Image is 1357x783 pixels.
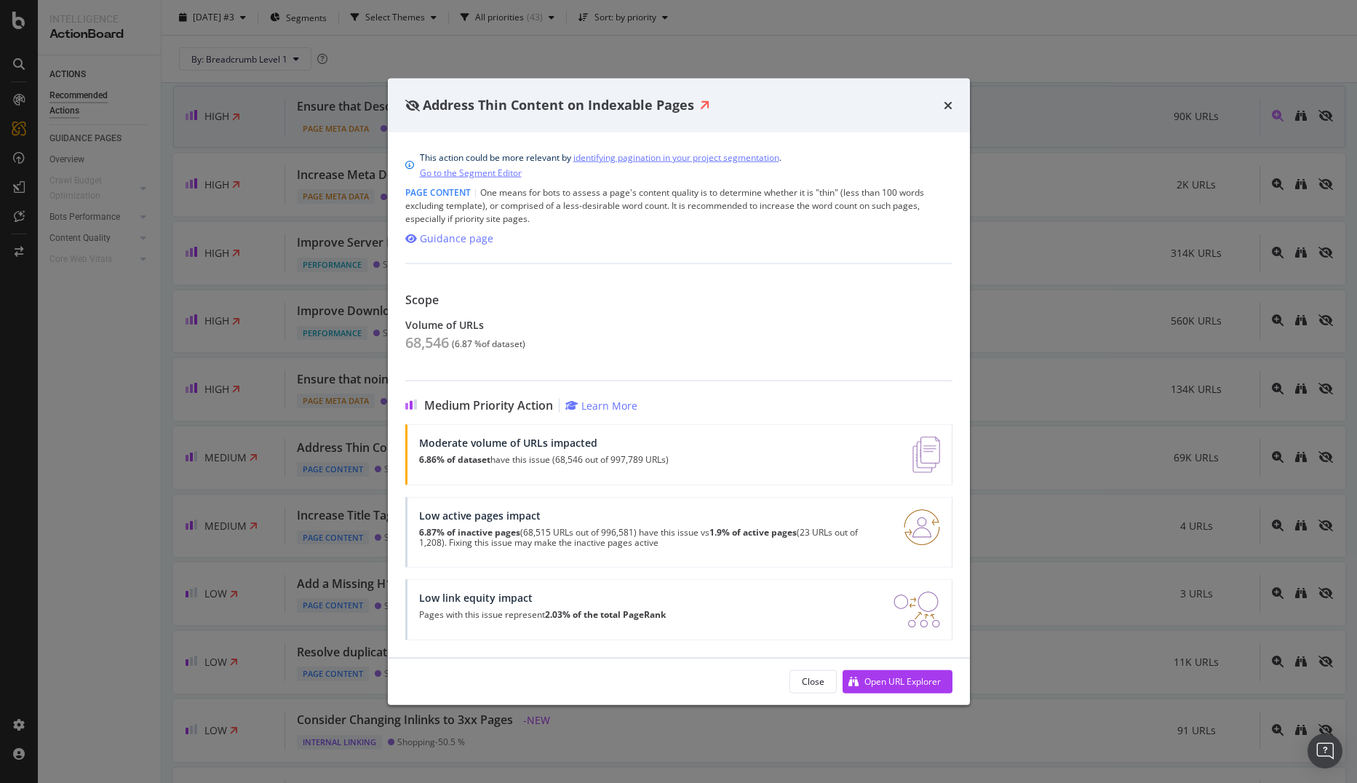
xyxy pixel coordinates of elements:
div: Volume of URLs [405,318,952,330]
strong: 2.03% of the total PageRank [545,608,666,620]
a: Learn More [565,398,637,412]
a: Guidance page [405,231,493,245]
span: Medium Priority Action [424,398,553,412]
a: identifying pagination in your project segmentation [573,149,779,164]
span: Address Thin Content on Indexable Pages [423,96,694,114]
div: Open Intercom Messenger [1308,734,1342,768]
img: DDxVyA23.png [894,591,939,627]
div: Moderate volume of URLs impacted [419,436,669,448]
p: Pages with this issue represent [419,609,666,619]
div: Low link equity impact [419,591,666,603]
div: 68,546 [405,333,449,351]
div: modal [388,79,970,705]
div: Low active pages impact [419,509,886,521]
div: Close [802,675,824,688]
div: Open URL Explorer [864,675,941,688]
a: Go to the Segment Editor [420,164,522,180]
span: | [473,186,478,198]
div: Guidance page [420,231,493,245]
strong: 6.87% of inactive pages [419,525,520,538]
img: RO06QsNG.png [904,509,940,545]
img: e5DMFwAAAABJRU5ErkJggg== [912,436,939,472]
p: have this issue (68,546 out of 997,789 URLs) [419,454,669,464]
div: ( 6.87 % of dataset ) [452,338,525,349]
strong: 6.86% of dataset [419,453,490,465]
button: Close [789,669,837,693]
div: Scope [405,293,952,306]
div: One means for bots to assess a page's content quality is to determine whether it is "thin" (less ... [405,186,952,225]
div: times [944,96,952,115]
p: (68,515 URLs out of 996,581) have this issue vs (23 URLs out of 1,208). Fixing this issue may mak... [419,527,886,547]
div: Learn More [581,398,637,412]
strong: 1.9% of active pages [709,525,797,538]
div: This action could be more relevant by . [420,149,781,180]
span: Page Content [405,186,471,198]
div: eye-slash [405,100,420,111]
div: info banner [405,149,952,180]
button: Open URL Explorer [843,669,952,693]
